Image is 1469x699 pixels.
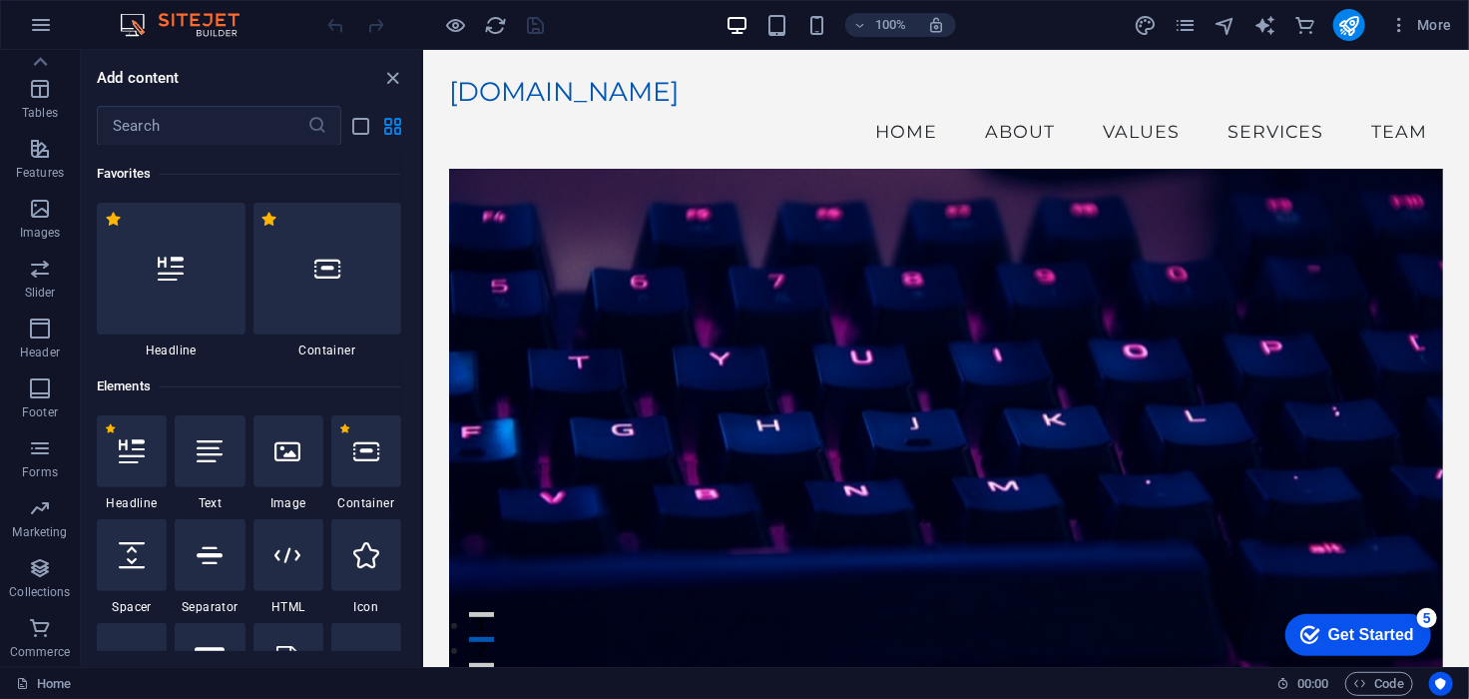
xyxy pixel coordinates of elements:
div: Image [253,415,323,511]
span: Remove from favorites [105,211,122,228]
p: Marketing [12,524,67,540]
span: More [1389,15,1452,35]
button: Usercentrics [1429,672,1453,696]
div: Text [175,415,245,511]
button: list-view [349,114,373,138]
button: More [1381,9,1460,41]
p: Features [16,165,64,181]
button: pages [1174,13,1198,37]
span: : [1311,676,1314,691]
button: grid-view [381,114,405,138]
button: navigator [1214,13,1237,37]
span: Text [175,495,245,511]
div: Spacer [97,519,167,615]
button: text_generator [1253,13,1277,37]
button: design [1134,13,1158,37]
p: Footer [22,404,58,420]
span: Remove from favorites [105,423,116,434]
div: Get Started 5 items remaining, 0% complete [16,10,162,52]
p: Collections [9,584,70,600]
span: Code [1354,672,1404,696]
span: Separator [175,599,245,615]
span: Remove from favorites [261,211,278,228]
button: commerce [1293,13,1317,37]
span: Container [253,343,402,358]
i: Reload page [485,14,508,37]
button: 3 [46,613,71,618]
i: Pages (Ctrl+Alt+S) [1174,14,1197,37]
button: Code [1345,672,1413,696]
p: Tables [22,105,58,121]
h6: Session time [1276,672,1329,696]
button: 100% [845,13,916,37]
div: 5 [148,4,168,24]
a: Click to cancel selection. Double-click to open Pages [16,672,71,696]
div: Container [331,415,401,511]
h6: 100% [875,13,907,37]
button: publish [1333,9,1365,41]
i: On resize automatically adjust zoom level to fit chosen device. [927,16,945,34]
span: Headline [97,495,167,511]
span: Remove from favorites [339,423,350,434]
button: 2 [46,587,71,592]
span: Container [331,495,401,511]
div: Container [253,203,402,358]
p: Images [20,225,61,241]
div: Separator [175,519,245,615]
span: Icon [331,599,401,615]
span: HTML [253,599,323,615]
h6: Elements [97,374,401,398]
img: Editor Logo [115,13,264,37]
h6: Favorites [97,162,401,186]
button: 1 [46,562,71,567]
button: reload [484,13,508,37]
p: Forms [22,464,58,480]
div: Headline [97,203,245,358]
span: Spacer [97,599,167,615]
div: Get Started [59,22,145,40]
i: Commerce [1293,14,1316,37]
i: Navigator [1214,14,1236,37]
p: Header [20,345,60,360]
p: Commerce [10,644,70,660]
p: Slider [25,285,56,301]
i: Publish [1337,14,1360,37]
span: Headline [97,343,245,358]
div: Headline [97,415,167,511]
button: close panel [381,66,405,90]
h6: Add content [97,66,180,90]
input: Search [97,106,307,146]
i: Design (Ctrl+Alt+Y) [1134,14,1157,37]
span: Image [253,495,323,511]
button: Click here to leave preview mode and continue editing [444,13,468,37]
div: Icon [331,519,401,615]
div: HTML [253,519,323,615]
span: 00 00 [1297,672,1328,696]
